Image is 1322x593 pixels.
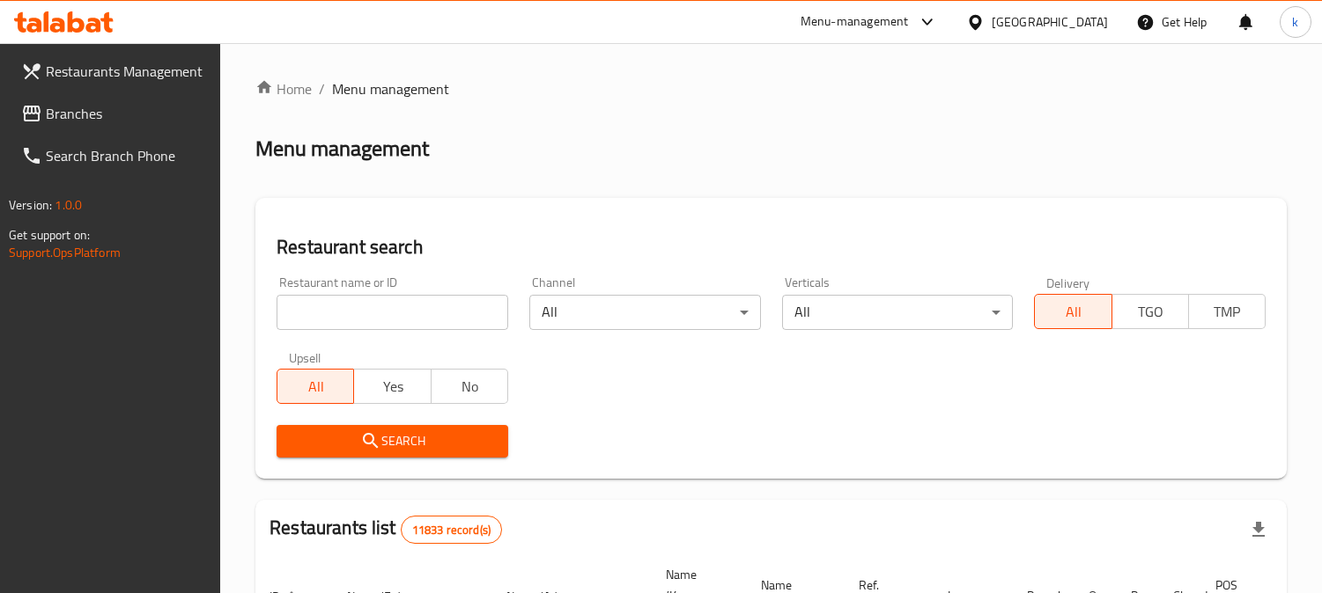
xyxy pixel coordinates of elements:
span: All [284,374,347,399]
a: Home [255,78,312,99]
label: Upsell [289,351,321,363]
span: 11833 record(s) [402,522,501,538]
button: Yes [353,369,431,404]
div: All [529,295,761,330]
span: Branches [46,103,207,124]
span: Menu management [332,78,449,99]
span: k [1292,12,1298,32]
div: Total records count [401,516,502,544]
span: Restaurants Management [46,61,207,82]
h2: Menu management [255,135,429,163]
h2: Restaurant search [277,234,1266,260]
span: No [439,374,501,399]
input: Search for restaurant name or ID.. [277,295,508,330]
span: All [1042,299,1104,325]
span: 1.0.0 [55,194,82,216]
a: Search Branch Phone [7,135,221,177]
h2: Restaurants list [270,515,502,544]
span: Get support on: [9,223,90,246]
span: Search [291,430,494,452]
label: Delivery [1046,276,1090,289]
span: Yes [361,374,424,399]
nav: breadcrumb [255,78,1287,99]
button: All [1034,294,1112,329]
button: All [277,369,354,404]
button: TMP [1188,294,1266,329]
div: Menu-management [801,11,909,33]
span: TGO [1119,299,1182,325]
div: [GEOGRAPHIC_DATA] [992,12,1108,32]
button: Search [277,425,508,458]
button: No [431,369,508,404]
a: Restaurants Management [7,50,221,92]
button: TGO [1112,294,1189,329]
a: Support.OpsPlatform [9,241,121,264]
span: Search Branch Phone [46,145,207,166]
span: Version: [9,194,52,216]
a: Branches [7,92,221,135]
div: Export file [1237,509,1280,551]
li: / [319,78,325,99]
div: All [782,295,1014,330]
span: TMP [1196,299,1259,325]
